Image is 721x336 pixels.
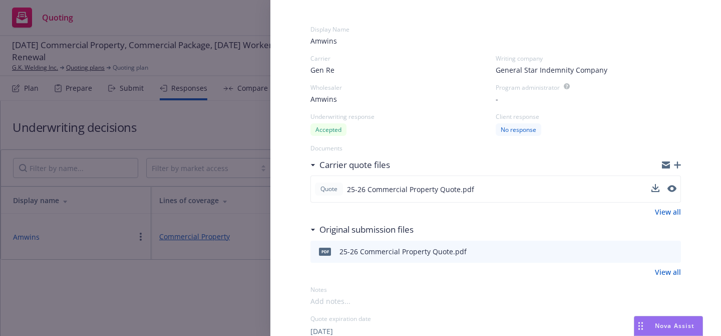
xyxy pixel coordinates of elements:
div: Notes [310,285,681,294]
button: Nova Assist [634,316,703,336]
a: View all [655,207,681,217]
span: Nova Assist [655,321,694,330]
button: preview file [667,185,676,192]
button: download file [651,184,659,192]
div: Original submission files [310,223,414,236]
span: 25-26 Commercial Property Quote.pdf [347,184,474,195]
div: Carrier [310,54,496,63]
button: download file [651,183,659,195]
div: 25-26 Commercial Property Quote.pdf [339,246,467,257]
div: Accepted [310,123,346,136]
div: Program administrator [496,83,560,92]
div: Display Name [310,25,681,34]
span: pdf [319,248,331,255]
span: General Star Indemnity Company [496,65,607,75]
h3: Carrier quote files [319,158,390,172]
div: Documents [310,144,681,152]
span: - [496,94,498,104]
div: Writing company [496,54,681,63]
button: download file [652,246,660,258]
div: Underwriting response [310,112,496,121]
div: No response [496,123,541,136]
div: Client response [496,112,681,121]
span: Gen Re [310,65,334,75]
div: Wholesaler [310,83,496,92]
span: Amwins [310,94,337,104]
span: Quote [319,185,339,194]
span: Amwins [310,36,681,46]
h3: Original submission files [319,223,414,236]
a: View all [655,267,681,277]
div: Carrier quote files [310,158,390,172]
div: Drag to move [634,316,647,335]
button: preview file [667,183,676,195]
div: Quote expiration date [310,314,681,323]
button: preview file [668,246,677,258]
